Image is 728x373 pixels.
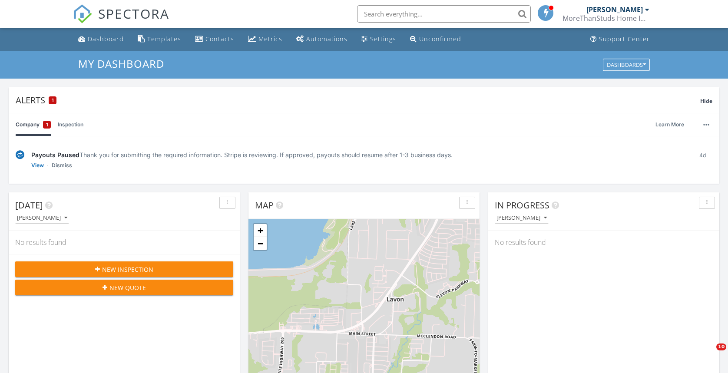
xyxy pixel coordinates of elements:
iframe: Intercom live chat [698,343,719,364]
a: Settings [358,31,400,47]
a: Zoom in [254,224,267,237]
img: ellipsis-632cfdd7c38ec3a7d453.svg [703,124,709,125]
span: In Progress [495,199,549,211]
a: View [31,161,44,170]
div: [PERSON_NAME] [586,5,643,14]
a: Unconfirmed [407,31,465,47]
div: Settings [370,35,396,43]
div: Contacts [205,35,234,43]
div: Alerts [16,94,700,106]
div: MoreThanStuds Home Inspections [563,14,649,23]
div: Unconfirmed [419,35,461,43]
input: Search everything... [357,5,531,23]
span: New Inspection [102,265,153,274]
div: [PERSON_NAME] [17,215,67,221]
a: Dashboard [75,31,127,47]
a: Company [16,113,51,136]
a: Templates [134,31,185,47]
div: No results found [9,231,240,254]
div: No results found [488,231,719,254]
span: 1 [52,97,54,103]
div: Support Center [599,35,650,43]
a: Automations (Basic) [293,31,351,47]
a: Contacts [192,31,238,47]
a: Support Center [587,31,653,47]
div: Templates [147,35,181,43]
span: New Quote [109,283,146,292]
span: SPECTORA [98,4,169,23]
a: Learn More [655,120,689,129]
button: [PERSON_NAME] [15,212,69,224]
img: The Best Home Inspection Software - Spectora [73,4,92,23]
div: Dashboards [607,62,646,68]
a: Inspection [58,113,83,136]
a: Zoom out [254,237,267,250]
div: 4d [693,150,712,170]
div: Metrics [258,35,282,43]
span: Map [255,199,274,211]
span: 1 [46,120,48,129]
button: New Quote [15,280,233,295]
span: My Dashboard [78,56,164,71]
div: Dashboard [88,35,124,43]
a: Metrics [245,31,286,47]
span: Payouts Paused [31,151,79,158]
div: Automations [306,35,347,43]
a: Dismiss [52,161,72,170]
span: [DATE] [15,199,43,211]
button: New Inspection [15,261,233,277]
img: under-review-2fe708636b114a7f4b8d.svg [16,150,24,159]
span: 10 [716,343,726,350]
a: SPECTORA [73,12,169,30]
button: Dashboards [603,59,650,71]
button: [PERSON_NAME] [495,212,549,224]
div: [PERSON_NAME] [496,215,547,221]
span: Hide [700,97,712,105]
div: Thank you for submitting the required information. Stripe is reviewing. If approved, payouts shou... [31,150,686,159]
